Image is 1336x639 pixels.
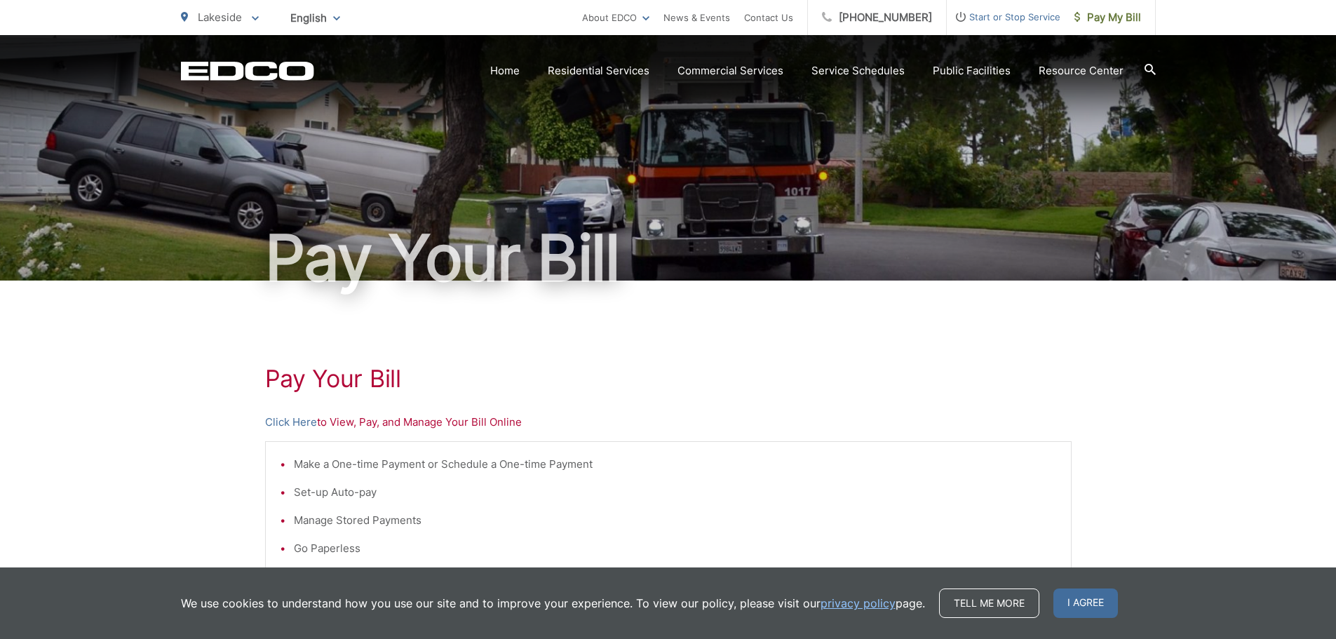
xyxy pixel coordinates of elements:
[933,62,1011,79] a: Public Facilities
[294,512,1057,529] li: Manage Stored Payments
[548,62,649,79] a: Residential Services
[582,9,649,26] a: About EDCO
[663,9,730,26] a: News & Events
[265,414,1072,431] p: to View, Pay, and Manage Your Bill Online
[1074,9,1141,26] span: Pay My Bill
[181,61,314,81] a: EDCD logo. Return to the homepage.
[1053,588,1118,618] span: I agree
[198,11,242,24] span: Lakeside
[821,595,896,612] a: privacy policy
[677,62,783,79] a: Commercial Services
[1039,62,1124,79] a: Resource Center
[265,414,317,431] a: Click Here
[265,365,1072,393] h1: Pay Your Bill
[939,588,1039,618] a: Tell me more
[181,595,925,612] p: We use cookies to understand how you use our site and to improve your experience. To view our pol...
[280,6,351,30] span: English
[294,484,1057,501] li: Set-up Auto-pay
[811,62,905,79] a: Service Schedules
[744,9,793,26] a: Contact Us
[490,62,520,79] a: Home
[181,223,1156,293] h1: Pay Your Bill
[294,540,1057,557] li: Go Paperless
[294,456,1057,473] li: Make a One-time Payment or Schedule a One-time Payment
